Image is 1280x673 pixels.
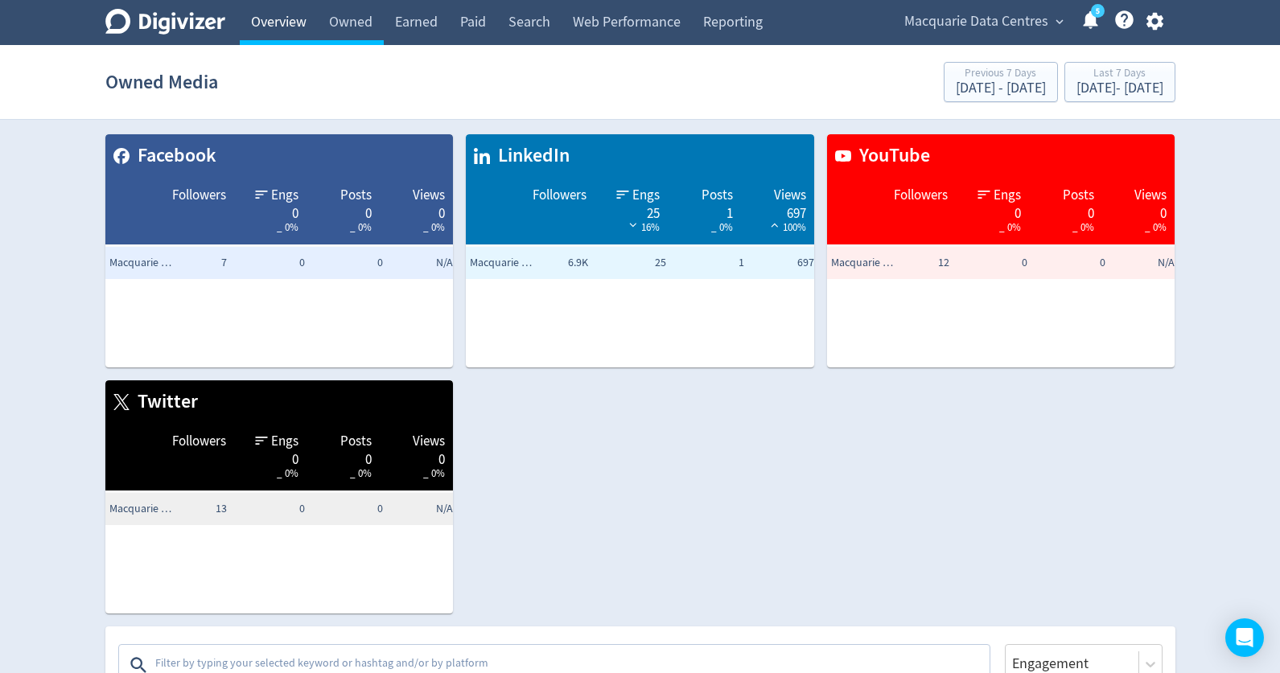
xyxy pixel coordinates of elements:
td: 0 [309,493,387,525]
div: 1 [676,204,733,217]
table: customized table [105,380,454,613]
button: Previous 7 Days[DATE] - [DATE] [944,62,1058,102]
td: 0 [309,247,387,279]
div: 0 [964,204,1021,217]
span: _ 0% [350,220,372,234]
td: N/A [387,493,465,525]
td: 0 [231,247,309,279]
td: 25 [592,247,670,279]
div: 0 [1037,204,1094,217]
span: Macquarie Data Centres [904,9,1048,35]
td: 0 [1031,247,1109,279]
button: Last 7 Days[DATE]- [DATE] [1064,62,1175,102]
td: 12 [875,247,953,279]
td: 7 [154,247,232,279]
button: Macquarie Data Centres [899,9,1068,35]
td: 0 [953,247,1031,279]
span: 100% [767,220,806,234]
span: Facebook [130,142,216,170]
span: Engs [994,186,1021,205]
img: positive-performance-white.svg [767,219,783,231]
div: 0 [388,450,445,463]
td: 0 [231,493,309,525]
span: _ 0% [999,220,1021,234]
span: Posts [1063,186,1094,205]
span: Followers [172,432,226,451]
h1: Owned Media [105,56,218,108]
span: Views [413,186,445,205]
table: customized table [466,134,814,367]
span: YouTube [851,142,930,170]
td: 13 [154,493,232,525]
span: Engs [271,432,298,451]
span: _ 0% [277,466,298,480]
td: 1 [670,247,748,279]
span: _ 0% [711,220,733,234]
span: _ 0% [277,220,298,234]
span: _ 0% [1145,220,1167,234]
div: 0 [242,450,299,463]
span: _ 0% [350,466,372,480]
div: 0 [388,204,445,217]
img: negative-performance-white.svg [625,219,641,231]
span: Posts [340,432,372,451]
div: [DATE] - [DATE] [956,81,1046,96]
div: Last 7 Days [1076,68,1163,81]
div: [DATE] - [DATE] [1076,81,1163,96]
div: Previous 7 Days [956,68,1046,81]
span: expand_more [1052,14,1067,29]
span: Posts [340,186,372,205]
td: N/A [1109,247,1187,279]
div: 0 [242,204,299,217]
span: _ 0% [423,220,445,234]
span: Macquarie Data Centres [470,255,534,271]
div: Open Intercom Messenger [1225,618,1264,657]
span: Views [1134,186,1167,205]
td: 6.9K [514,247,592,279]
div: 697 [749,204,806,217]
span: Followers [894,186,948,205]
span: _ 0% [423,466,445,480]
span: Macquarie Data Centres [831,255,895,271]
span: Engs [632,186,660,205]
span: LinkedIn [490,142,570,170]
span: Views [413,432,445,451]
span: Engs [271,186,298,205]
div: 0 [315,450,372,463]
table: customized table [105,134,454,367]
span: 16% [625,220,660,234]
span: Macquarie Data Centres [109,255,174,271]
span: Followers [172,186,226,205]
div: 0 [1110,204,1167,217]
span: Twitter [130,388,198,416]
table: customized table [827,134,1175,367]
div: 0 [315,204,372,217]
div: 25 [603,204,660,217]
span: Macquarie Data Centres [109,501,174,517]
span: Followers [533,186,586,205]
a: 5 [1091,4,1105,18]
span: Views [774,186,806,205]
span: Posts [702,186,733,205]
td: N/A [387,247,465,279]
td: 697 [748,247,826,279]
span: _ 0% [1072,220,1094,234]
text: 5 [1095,6,1099,17]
